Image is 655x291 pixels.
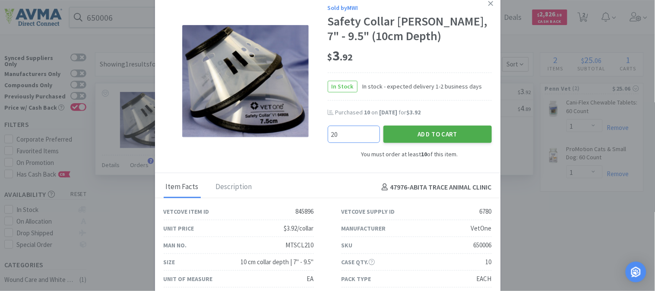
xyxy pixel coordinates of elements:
[335,108,492,117] div: Purchased on for
[342,257,375,267] div: Case Qty.
[284,223,314,234] div: $3.92/collar
[342,207,395,216] div: Vetcove Supply ID
[342,240,353,250] div: SKU
[378,182,492,193] h4: 47976 - ABITA TRACE ANIMAL CLINIC
[328,3,492,13] div: Sold by MWI
[164,224,194,233] div: Unit Price
[407,108,421,116] span: $3.92
[480,206,492,217] div: 6780
[214,177,254,198] div: Description
[474,240,492,250] div: 650006
[307,274,314,284] div: EA
[182,25,309,137] img: da0cf391ce4541d899496bde25215f0f_6780.png
[626,262,646,282] div: Open Intercom Messenger
[477,274,492,284] div: EACH
[340,51,353,63] span: . 92
[328,51,333,63] span: $
[164,240,187,250] div: Man No.
[421,150,427,158] strong: 10
[328,81,357,92] span: In Stock
[342,224,386,233] div: Manufacturer
[164,177,201,198] div: Item Facts
[164,207,209,216] div: Vetcove Item ID
[296,206,314,217] div: 845896
[342,274,371,284] div: Pack Type
[358,82,482,91] span: In stock - expected delivery 1-2 business days
[364,108,370,116] span: 10
[328,47,353,64] span: 3
[164,257,175,267] div: Size
[471,223,492,234] div: VetOne
[328,14,492,43] div: Safety Collar [PERSON_NAME], 7" - 9.5" (10cm Depth)
[241,257,314,267] div: 10 cm collar depth | 7" - 9.5"
[486,257,492,267] div: 10
[380,108,398,116] span: [DATE]
[286,240,314,250] div: MTSCL210
[328,149,492,159] div: You must order at least of this item.
[164,274,213,284] div: Unit of Measure
[328,126,380,142] input: Qty
[383,126,492,143] button: Add to Cart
